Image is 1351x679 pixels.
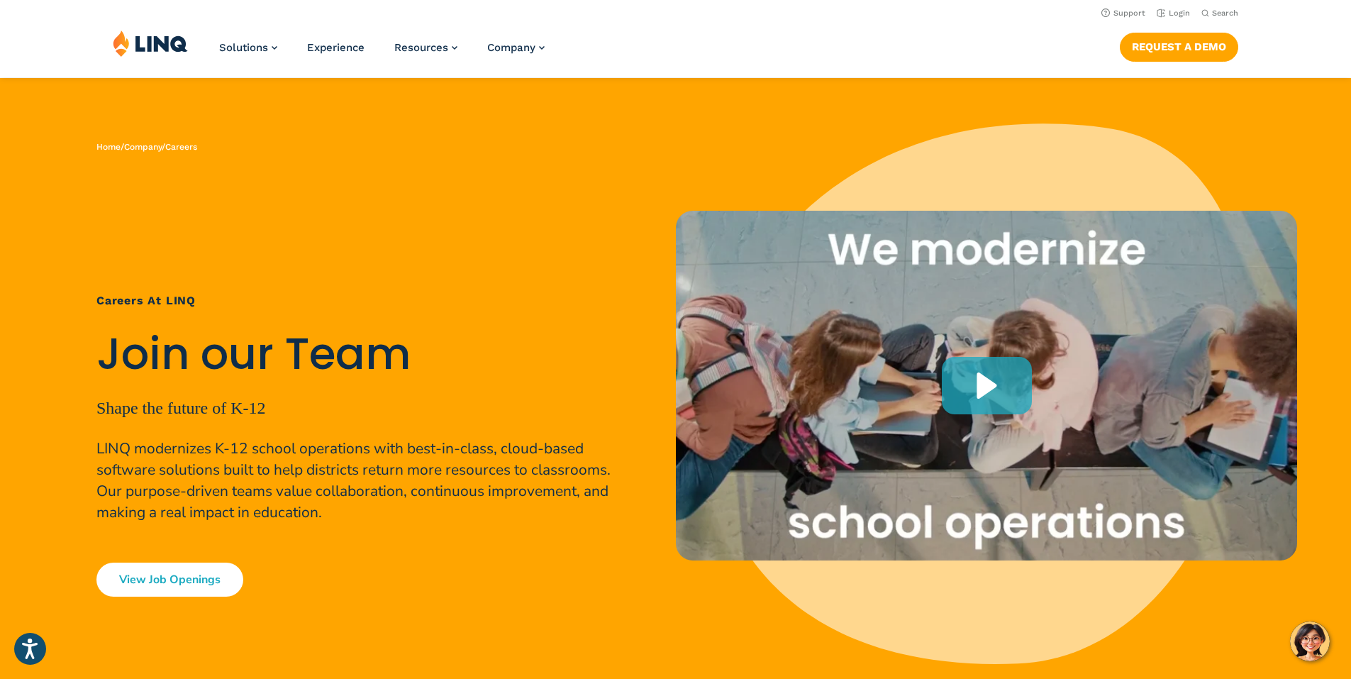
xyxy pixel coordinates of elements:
div: Play [942,357,1032,414]
span: Company [487,41,535,54]
a: Company [487,41,545,54]
a: Resources [394,41,457,54]
a: View Job Openings [96,563,243,597]
nav: Primary Navigation [219,30,545,77]
a: Solutions [219,41,277,54]
span: Search [1212,9,1238,18]
a: Request a Demo [1120,33,1238,61]
a: Support [1101,9,1145,18]
a: Home [96,142,121,152]
a: Company [124,142,162,152]
button: Open Search Bar [1201,8,1238,18]
a: Experience [307,41,365,54]
span: Resources [394,41,448,54]
span: / / [96,142,197,152]
h1: Careers at LINQ [96,292,621,309]
a: Login [1157,9,1190,18]
p: LINQ modernizes K-12 school operations with best-in-class, cloud-based software solutions built t... [96,438,621,523]
span: Careers [165,142,197,152]
button: Hello, have a question? Let’s chat. [1290,622,1330,661]
nav: Button Navigation [1120,30,1238,61]
img: LINQ | K‑12 Software [113,30,188,57]
p: Shape the future of K-12 [96,395,621,421]
span: Solutions [219,41,268,54]
h2: Join our Team [96,329,621,380]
